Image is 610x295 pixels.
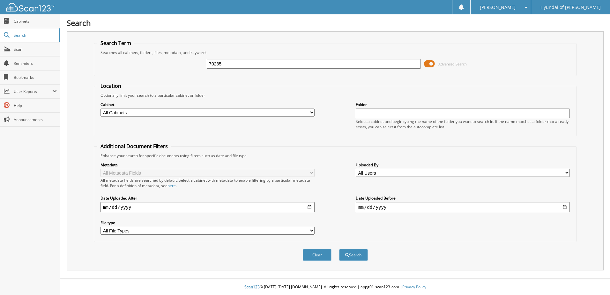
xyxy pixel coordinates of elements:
span: Hyundai of [PERSON_NAME] [540,5,601,9]
label: Date Uploaded After [100,195,315,201]
button: Search [339,249,368,261]
a: Privacy Policy [402,284,426,290]
span: Search [14,33,56,38]
legend: Location [97,82,124,89]
a: here [167,183,176,188]
h1: Search [67,18,604,28]
input: start [100,202,315,212]
button: Clear [303,249,331,261]
iframe: Chat Widget [578,264,610,295]
label: Date Uploaded Before [356,195,570,201]
span: Cabinets [14,19,57,24]
legend: Additional Document Filters [97,143,171,150]
div: All metadata fields are searched by default. Select a cabinet with metadata to enable filtering b... [100,178,315,188]
span: Scan [14,47,57,52]
img: scan123-logo-white.svg [6,3,54,11]
span: [PERSON_NAME] [480,5,516,9]
label: Uploaded By [356,162,570,168]
span: User Reports [14,89,52,94]
label: Cabinet [100,102,315,107]
legend: Search Term [97,40,134,47]
span: Scan123 [244,284,260,290]
label: Folder [356,102,570,107]
label: Metadata [100,162,315,168]
div: Optionally limit your search to a particular cabinet or folder [97,93,573,98]
div: Select a cabinet and begin typing the name of the folder you want to search in. If the name match... [356,119,570,130]
input: end [356,202,570,212]
span: Advanced Search [438,62,467,66]
span: Reminders [14,61,57,66]
span: Help [14,103,57,108]
div: © [DATE]-[DATE] [DOMAIN_NAME]. All rights reserved | appg01-scan123-com | [60,279,610,295]
span: Bookmarks [14,75,57,80]
label: File type [100,220,315,225]
div: Enhance your search for specific documents using filters such as date and file type. [97,153,573,158]
div: Searches all cabinets, folders, files, metadata, and keywords [97,50,573,55]
span: Announcements [14,117,57,122]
